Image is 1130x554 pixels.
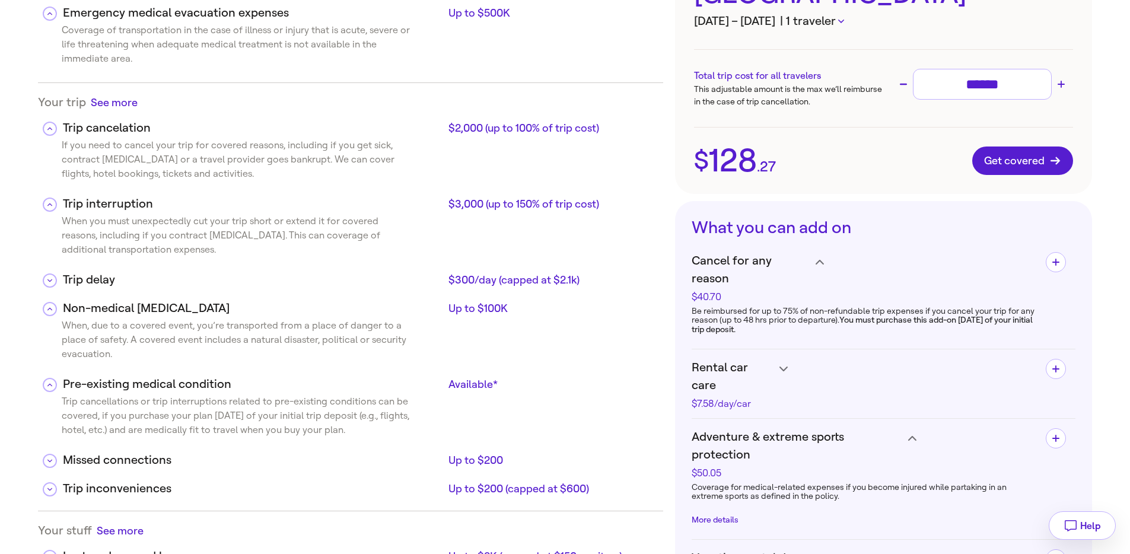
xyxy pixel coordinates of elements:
div: $2,000 (up to 100% of trip cost) [448,121,654,135]
span: $ [694,148,709,173]
span: . [757,160,760,174]
div: Your stuff [38,523,663,538]
div: Pre-existing medical conditionAvailable* [38,366,663,394]
button: Decrease trip cost [896,77,911,91]
div: $50.05 [692,469,902,478]
h4: Rental car care$7.58/day/car [692,359,1025,409]
div: $300/day (capped at $2.1k) [448,273,654,287]
button: More details [692,515,739,525]
span: 27 [760,160,776,174]
span: 128 [709,145,757,177]
div: Pre-existing medical conditionAvailable* [38,394,663,442]
div: Cancel for any reason$40.70 [692,302,1036,339]
div: Missed connectionsUp to $200 [38,442,663,470]
div: Up to $500K [448,6,654,20]
span: Rental car care [692,359,774,394]
p: This adjustable amount is the max we’ll reimburse in the case of trip cancellation. [694,83,883,108]
span: Help [1080,520,1101,531]
div: Trip cancelation$2,000 (up to 100% of trip cost) [38,110,663,138]
h4: Cancel for any reason$40.70 [692,252,1036,302]
div: Trip cancelation [63,119,444,137]
button: See more [97,523,144,538]
div: When, due to a covered event, you’re transported from a place of danger to a place of safety. A c... [38,319,413,366]
div: Coverage of transportation in the case of illness or injury that is acute, severe or life threate... [38,23,413,71]
div: Missed connections [63,451,444,469]
div: Non-medical [MEDICAL_DATA]Up to $100K [38,319,663,366]
div: Trip delay$300/day (capped at $2.1k) [38,262,663,290]
h3: Total trip cost for all travelers [694,69,883,83]
span: Get covered [984,155,1061,167]
div: When you must unexpectedly cut your trip short or extend it for covered reasons, including if you... [38,214,413,262]
input: Trip cost [918,74,1046,95]
div: Emergency medical evacuation expenses [63,4,444,22]
button: See more [91,95,138,110]
div: Adventure & extreme sports protection$50.05 [692,478,1036,530]
button: Add Adventure & extreme sports protection [1046,428,1066,448]
div: Emergency medical evacuation expensesUp to $500K [38,23,663,71]
button: | 1 traveler [780,12,844,30]
button: Get covered [972,147,1073,175]
div: Non-medical [MEDICAL_DATA]Up to $100K [38,290,663,319]
button: Add Cancel for any reason [1046,252,1066,272]
div: $3,000 (up to 150% of trip cost) [448,197,654,211]
div: Trip delay [63,271,444,289]
div: Trip interruption$3,000 (up to 150% of trip cost) [38,186,663,214]
div: Up to $200 [448,453,654,467]
div: $7.58 [692,399,774,409]
h3: [DATE] – [DATE] [694,12,1073,30]
strong: You must purchase this add-on [DATE] of your initial trip deposit. [692,315,1033,335]
span: Cancel for any reason [692,252,809,288]
div: Trip cancellations or trip interruptions related to pre-existing conditions can be covered, if yo... [38,394,413,442]
div: Pre-existing medical condition [63,375,444,393]
div: Non-medical [MEDICAL_DATA] [63,300,444,317]
h3: What you can add on [692,218,1075,238]
button: Help [1049,511,1116,540]
div: Trip inconveniences [63,480,444,498]
div: Available* [448,377,654,391]
div: $40.70 [692,292,809,302]
div: Your trip [38,95,663,110]
button: Add Rental car care [1046,359,1066,379]
span: Adventure & extreme sports protection [692,428,902,464]
h4: Adventure & extreme sports protection$50.05 [692,428,1036,478]
div: Up to $100K [448,301,654,316]
div: Up to $200 (capped at $600) [448,482,654,496]
div: Trip interruption [63,195,444,213]
span: /day/car [714,398,751,409]
div: Trip inconveniencesUp to $200 (capped at $600) [38,470,663,499]
button: Increase trip cost [1054,77,1068,91]
div: If you need to cancel your trip for covered reasons, including if you get sick, contract [MEDICAL... [38,138,413,186]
